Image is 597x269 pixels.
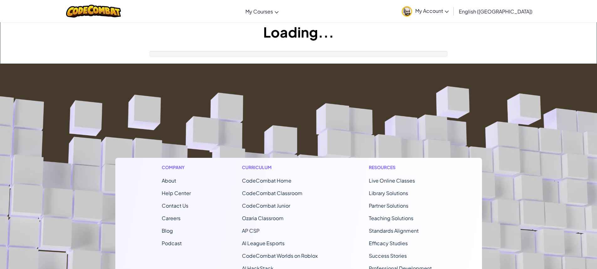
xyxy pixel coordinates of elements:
[369,202,408,209] a: Partner Solutions
[459,8,532,15] span: English ([GEOGRAPHIC_DATA])
[245,8,273,15] span: My Courses
[242,3,282,20] a: My Courses
[242,215,284,221] a: Ozaria Classroom
[415,8,449,14] span: My Account
[162,202,188,209] span: Contact Us
[162,215,181,221] a: Careers
[369,215,413,221] a: Teaching Solutions
[456,3,536,20] a: English ([GEOGRAPHIC_DATA])
[0,22,597,42] h1: Loading...
[162,240,182,246] a: Podcast
[162,190,191,196] a: Help Center
[402,6,412,17] img: avatar
[242,227,259,234] a: AP CSP
[162,177,176,184] a: About
[369,227,419,234] a: Standards Alignment
[242,240,285,246] a: AI League Esports
[66,5,121,18] img: CodeCombat logo
[242,190,302,196] a: CodeCombat Classroom
[369,177,415,184] a: Live Online Classes
[162,227,173,234] a: Blog
[369,190,408,196] a: Library Solutions
[242,252,318,259] a: CodeCombat Worlds on Roblox
[369,240,408,246] a: Efficacy Studies
[242,202,290,209] a: CodeCombat Junior
[369,252,407,259] a: Success Stories
[399,1,452,21] a: My Account
[369,164,436,171] h1: Resources
[242,177,291,184] span: CodeCombat Home
[162,164,191,171] h1: Company
[242,164,318,171] h1: Curriculum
